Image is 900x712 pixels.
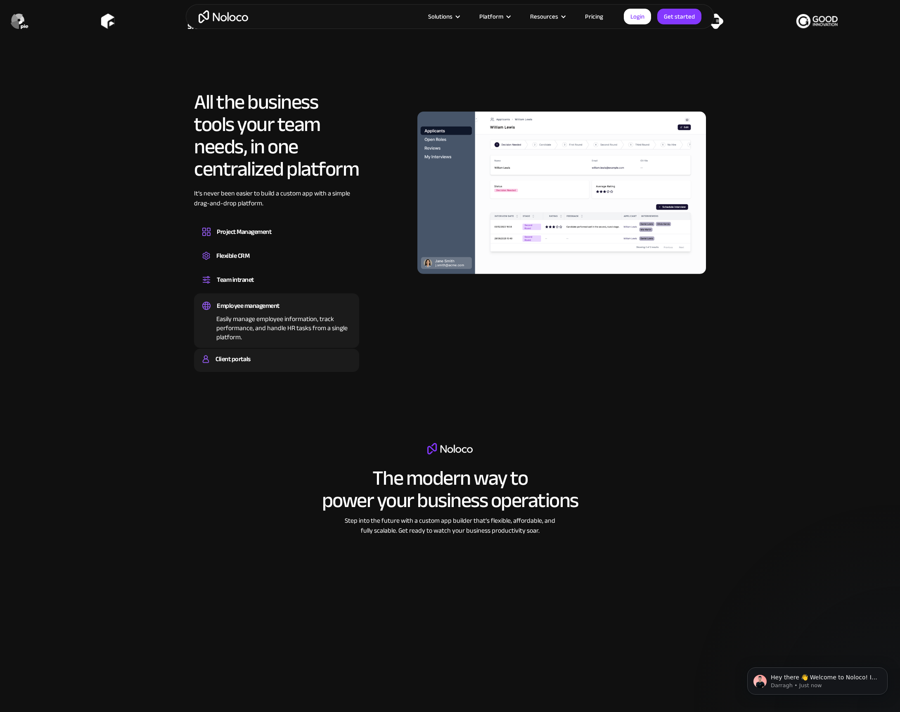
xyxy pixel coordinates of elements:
[194,188,359,221] div: It’s never been easier to build a custom app with a simple drag-and-drop platform.
[322,467,578,512] h2: The modern way to power your business operations
[735,650,900,708] iframe: Intercom notifications message
[341,516,559,536] div: Step into the future with a custom app builder that’s flexible, affordable, and fully scalable. G...
[217,300,279,312] div: Employee management
[530,11,558,22] div: Resources
[217,226,271,238] div: Project Management
[418,11,469,22] div: Solutions
[428,11,452,22] div: Solutions
[217,274,254,286] div: Team intranet
[216,353,250,365] div: Client portals
[216,250,249,262] div: Flexible CRM
[199,10,248,23] a: home
[202,238,351,241] div: Design custom project management tools to speed up workflows, track progress, and optimize your t...
[657,9,701,24] a: Get started
[520,11,575,22] div: Resources
[469,11,520,22] div: Platform
[202,262,351,264] div: Create a custom CRM that you can adapt to your business’s needs, centralize your workflows, and m...
[479,11,503,22] div: Platform
[624,9,651,24] a: Login
[202,365,351,368] div: Build a secure, fully-branded, and personalized client portal that lets your customers self-serve.
[202,286,351,288] div: Set up a central space for your team to collaborate, share information, and stay up to date on co...
[202,312,351,342] div: Easily manage employee information, track performance, and handle HR tasks from a single platform.
[575,11,613,22] a: Pricing
[194,91,359,180] h2: All the business tools your team needs, in one centralized platform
